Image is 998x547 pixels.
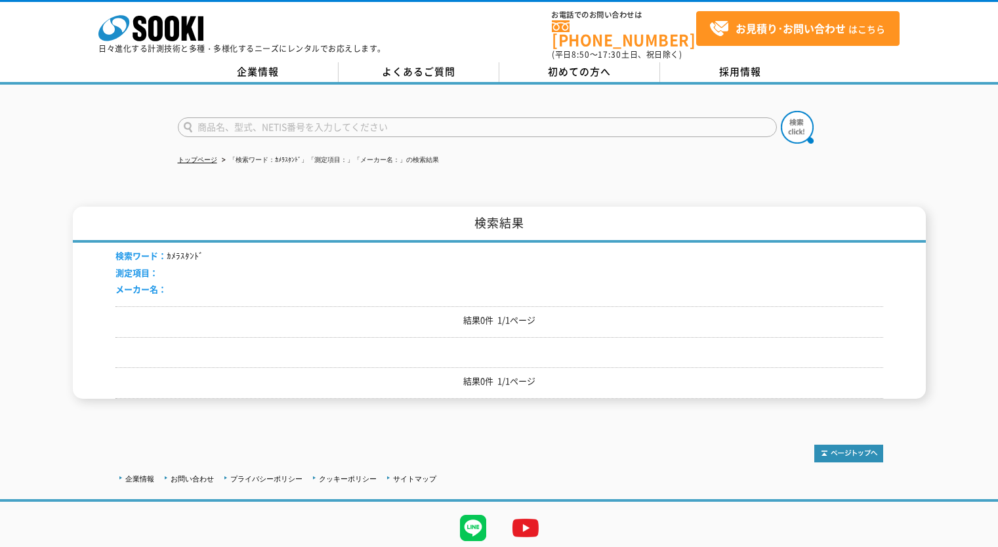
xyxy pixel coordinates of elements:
span: 測定項目： [115,266,158,279]
a: [PHONE_NUMBER] [552,20,696,47]
a: 初めての方へ [499,62,660,82]
li: 「検索ワード：ｶﾒﾗｽﾀﾝﾄﾞ」「測定項目：」「メーカー名：」の検索結果 [219,153,439,167]
p: 結果0件 1/1ページ [115,375,883,388]
a: 採用情報 [660,62,821,82]
span: (平日 ～ 土日、祝日除く) [552,49,682,60]
span: お電話でのお問い合わせは [552,11,696,19]
img: トップページへ [814,445,883,462]
span: 8:50 [572,49,590,60]
span: 初めての方へ [548,64,611,79]
a: プライバシーポリシー [230,475,302,483]
strong: お見積り･お問い合わせ [736,20,846,36]
p: 結果0件 1/1ページ [115,314,883,327]
a: サイトマップ [393,475,436,483]
span: 17:30 [598,49,621,60]
a: よくあるご質問 [339,62,499,82]
span: はこちら [709,19,885,39]
a: お問い合わせ [171,475,214,483]
span: メーカー名： [115,283,167,295]
a: 企業情報 [125,475,154,483]
img: btn_search.png [781,111,814,144]
input: 商品名、型式、NETIS番号を入力してください [178,117,777,137]
a: クッキーポリシー [319,475,377,483]
p: 日々進化する計測技術と多種・多様化するニーズにレンタルでお応えします。 [98,45,386,52]
li: ｶﾒﾗｽﾀﾝﾄﾞ [115,249,203,263]
a: トップページ [178,156,217,163]
a: お見積り･お問い合わせはこちら [696,11,900,46]
h1: 検索結果 [73,207,926,243]
span: 検索ワード： [115,249,167,262]
a: 企業情報 [178,62,339,82]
